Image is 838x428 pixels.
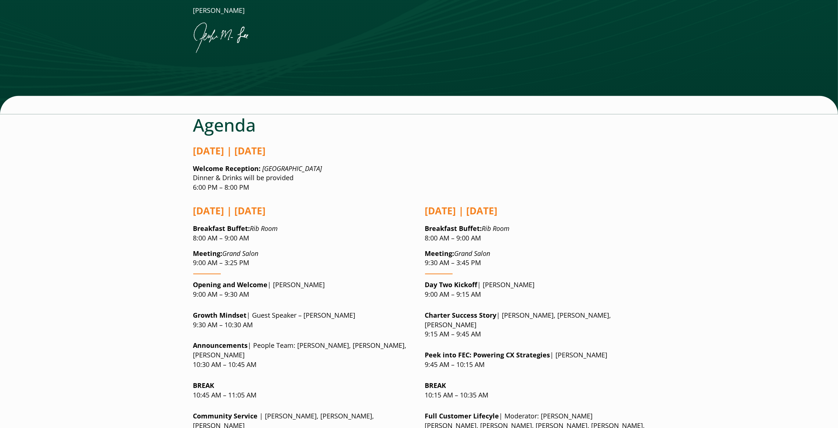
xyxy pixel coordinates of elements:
p: 8:00 AM – 9:00 AM [425,224,645,243]
strong: Welcome Reception: [193,164,261,173]
strong: Meeting: [193,249,223,258]
em: [GEOGRAPHIC_DATA] [263,164,322,173]
strong: Community Service [193,411,258,420]
p: [PERSON_NAME] [193,6,645,15]
p: 10:15 AM – 10:35 AM [425,381,645,400]
p: Dinner & Drinks will be provided 6:00 PM – 8:00 PM [193,164,645,193]
strong: Charter Success Story [425,311,497,320]
strong: Announcements [193,341,248,350]
p: | Guest Speaker – [PERSON_NAME] 9:30 AM – 10:30 AM [193,311,413,330]
strong: [DATE] | [DATE] [193,144,266,157]
p: | [PERSON_NAME] 9:45 AM – 10:15 AM [425,350,645,370]
strong: Growth Mindset [193,311,247,320]
strong: : [193,224,250,233]
p: | People Team: [PERSON_NAME], [PERSON_NAME], [PERSON_NAME] 10:30 AM – 10:45 AM [193,341,413,370]
em: Rib Room [482,224,510,233]
strong: : [425,224,482,233]
strong: Meeting: [425,249,454,258]
strong: Breakfast Buffet [425,224,480,233]
strong: Day Two Kickoff [425,280,478,289]
strong: Full Customer Lifecyle [425,411,499,420]
p: 9:00 AM – 3:25 PM [193,249,413,268]
strong: BREAK [425,381,446,390]
strong: Peek into FEC: Powering CX Strategies [425,350,550,359]
strong: Opening and Welcome [193,280,268,289]
p: | [PERSON_NAME] 9:00 AM – 9:30 AM [193,280,413,299]
strong: Breakfast Buffet [193,224,248,233]
p: | [PERSON_NAME] 9:00 AM – 9:15 AM [425,280,645,299]
h2: Agenda [193,114,645,136]
p: | [PERSON_NAME], [PERSON_NAME], [PERSON_NAME] 9:15 AM – 9:45 AM [425,311,645,339]
strong: BREAK [193,381,215,390]
em: Rib Room [250,224,278,233]
p: 9:30 AM – 3:45 PM [425,249,645,268]
strong: [DATE] | [DATE] [193,204,266,217]
p: 8:00 AM – 9:00 AM [193,224,413,243]
strong: [DATE] | [DATE] [425,204,498,217]
em: Grand Salon [454,249,490,258]
em: Grand Salon [223,249,259,258]
p: 10:45 AM – 11:05 AM [193,381,413,400]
